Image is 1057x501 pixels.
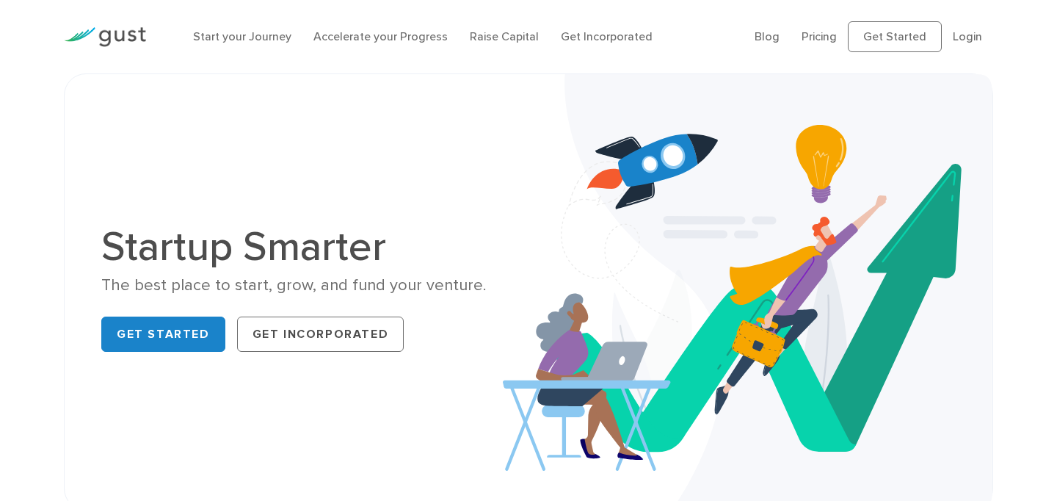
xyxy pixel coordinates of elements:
a: Get Started [848,21,942,52]
a: Get Incorporated [561,29,653,43]
a: Get Started [101,317,225,352]
a: Accelerate your Progress [313,29,448,43]
h1: Startup Smarter [101,226,517,267]
a: Start your Journey [193,29,291,43]
a: Blog [755,29,780,43]
a: Raise Capital [470,29,539,43]
a: Pricing [802,29,837,43]
a: Login [953,29,982,43]
img: Gust Logo [64,27,146,47]
div: The best place to start, grow, and fund your venture. [101,275,517,296]
a: Get Incorporated [237,317,404,352]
